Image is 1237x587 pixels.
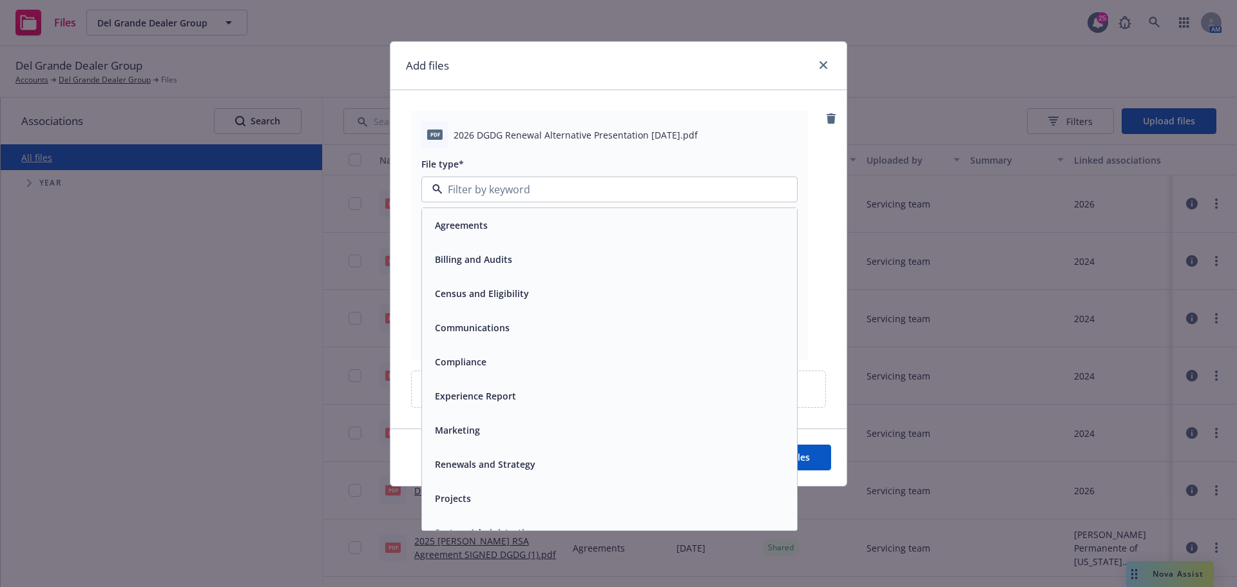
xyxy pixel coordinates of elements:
[435,287,529,300] button: Census and Eligibility
[435,423,480,437] button: Marketing
[435,389,516,403] button: Experience Report
[435,457,535,471] button: Renewals and Strategy
[454,128,698,142] span: 2026 DGDG Renewal Alternative Presentation [DATE].pdf
[435,492,471,505] button: Projects
[411,370,826,408] div: Upload new files
[435,526,536,539] button: System Administration
[816,57,831,73] a: close
[435,355,486,369] button: Compliance
[823,111,839,126] a: remove
[443,182,771,197] input: Filter by keyword
[421,158,464,170] span: File type*
[435,218,488,232] button: Agreements
[427,130,443,139] span: pdf
[435,253,512,266] button: Billing and Audits
[435,321,510,334] button: Communications
[406,57,449,74] h1: Add files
